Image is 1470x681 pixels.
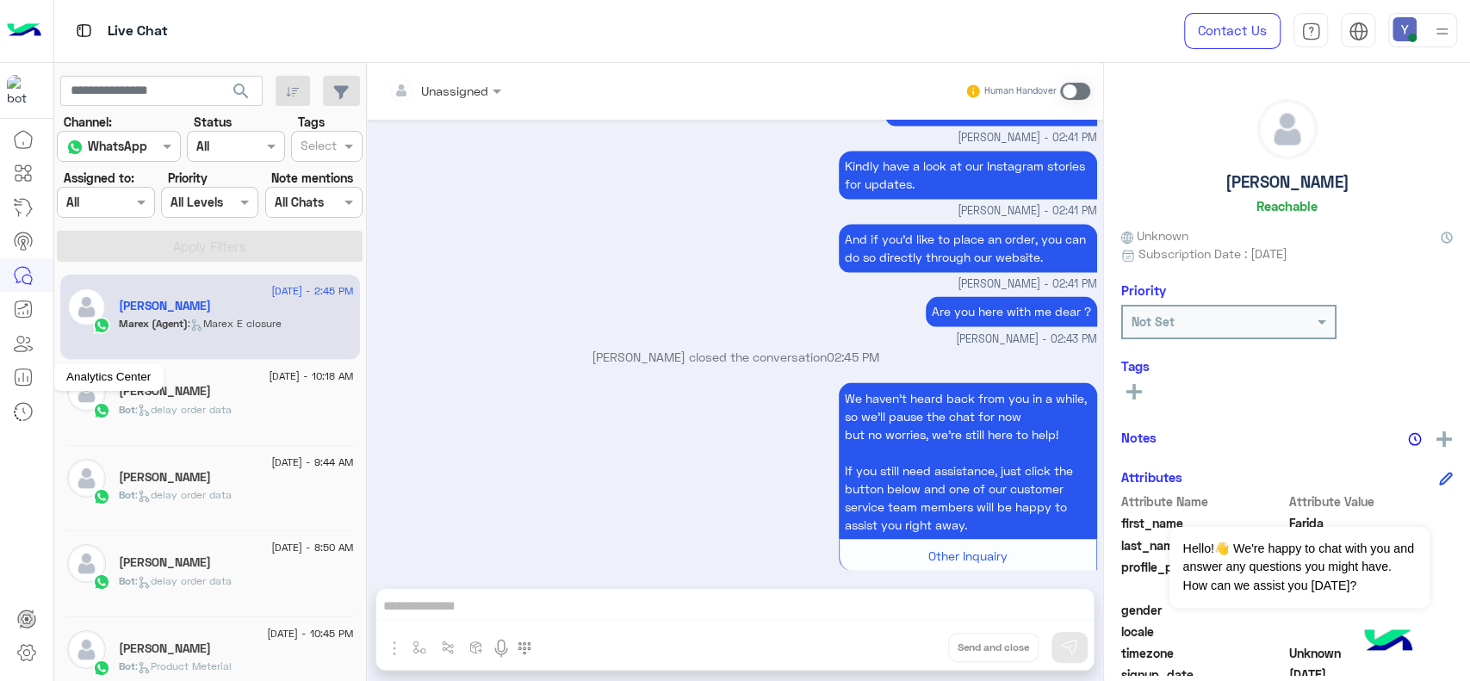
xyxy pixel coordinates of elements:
[271,540,353,555] span: [DATE] - 8:50 AM
[119,470,211,485] h5: Maram Ahmed
[64,113,112,131] label: Channel:
[1121,601,1286,619] span: gender
[928,548,1008,562] span: Other Inquairy
[958,130,1097,146] span: [PERSON_NAME] - 02:41 PM
[1121,282,1166,298] h6: Priority
[7,75,38,106] img: 317874714732967
[67,459,106,498] img: defaultAdmin.png
[119,555,211,570] h5: Yasmine M
[298,113,325,131] label: Tags
[73,20,95,41] img: tab
[1121,430,1157,445] h6: Notes
[119,317,188,330] span: Marex (Agent)
[1121,536,1286,554] span: last_name
[119,659,135,672] span: Bot
[93,317,110,334] img: WhatsApp
[1431,21,1453,42] img: profile
[108,20,168,43] p: Live Chat
[926,296,1097,326] p: 26/8/2025, 2:43 PM
[1301,22,1321,41] img: tab
[958,276,1097,293] span: [PERSON_NAME] - 02:41 PM
[1256,198,1318,214] h6: Reachable
[839,224,1097,272] p: 26/8/2025, 2:41 PM
[1184,13,1281,49] a: Contact Us
[119,403,135,416] span: Bot
[1408,432,1422,446] img: notes
[269,368,353,384] span: [DATE] - 10:18 AM
[271,169,353,187] label: Note mentions
[1293,13,1328,49] a: tab
[984,84,1057,98] small: Human Handover
[1169,527,1429,608] span: Hello!👋 We're happy to chat with you and answer any questions you might have. How can we assist y...
[53,363,164,391] div: Analytics Center
[168,169,208,187] label: Priority
[1358,612,1418,672] img: hulul-logo.png
[135,403,232,416] span: : delay order data
[1289,644,1454,662] span: Unknown
[119,488,135,501] span: Bot
[956,331,1097,347] span: [PERSON_NAME] - 02:43 PM
[271,283,353,299] span: [DATE] - 2:45 PM
[188,317,282,330] span: : Marex E closure
[1436,431,1452,447] img: add
[135,488,232,501] span: : delay order data
[1138,245,1287,263] span: Subscription Date : [DATE]
[194,113,232,131] label: Status
[93,488,110,505] img: WhatsApp
[93,659,110,677] img: WhatsApp
[1121,558,1286,597] span: profile_pic
[119,299,211,313] h5: Farida Sherif
[271,455,353,470] span: [DATE] - 9:44 AM
[827,349,879,363] span: 02:45 PM
[839,382,1097,539] p: 26/8/2025, 2:45 PM
[67,544,106,583] img: defaultAdmin.png
[1121,226,1188,245] span: Unknown
[1121,644,1286,662] span: timezone
[135,574,232,587] span: : delay order data
[958,203,1097,220] span: [PERSON_NAME] - 02:41 PM
[948,633,1039,662] button: Send and close
[1349,22,1368,41] img: tab
[67,630,106,669] img: defaultAdmin.png
[93,573,110,591] img: WhatsApp
[67,288,106,326] img: defaultAdmin.png
[1121,469,1182,485] h6: Attributes
[119,384,211,399] h5: Karim Tahoun
[839,151,1097,199] p: 26/8/2025, 2:41 PM
[298,136,337,158] div: Select
[119,641,211,656] h5: Heba Elmahdy
[57,231,363,262] button: Apply Filters
[1121,514,1286,532] span: first_name
[1289,622,1454,641] span: null
[1121,358,1453,374] h6: Tags
[1121,622,1286,641] span: locale
[135,659,232,672] span: : Product Meterial
[119,574,135,587] span: Bot
[93,402,110,419] img: WhatsApp
[220,76,263,113] button: search
[267,626,353,641] span: [DATE] - 10:45 PM
[374,347,1097,365] p: [PERSON_NAME] closed the conversation
[7,13,41,49] img: Logo
[231,81,251,102] span: search
[1392,17,1417,41] img: userImage
[64,169,134,187] label: Assigned to:
[1258,100,1317,158] img: defaultAdmin.png
[1289,601,1454,619] span: null
[1225,172,1349,192] h5: [PERSON_NAME]
[1121,492,1286,511] span: Attribute Name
